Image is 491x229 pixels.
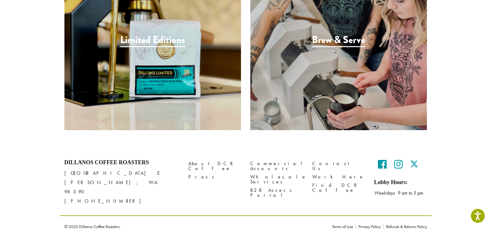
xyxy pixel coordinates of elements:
[312,159,365,173] a: Contact Us
[383,224,427,229] a: Refunds & Returns Policy
[356,224,383,229] a: Privacy Policy
[332,224,356,229] a: Terms of Use
[188,173,241,181] a: Press
[312,173,365,181] a: Work Here
[250,173,303,186] a: Wholesale Services
[64,224,323,229] p: © 2025 Dillanos Coffee Roasters.
[374,190,423,196] em: Weekdays 9 am to 5 pm
[64,159,179,166] h4: Dillanos Coffee Roasters
[374,179,427,186] h5: Lobby Hours:
[250,186,303,199] a: B2B Access Portal
[312,181,365,194] a: Find DCR Coffee
[64,169,179,206] p: [GEOGRAPHIC_DATA] E [PERSON_NAME], WA 98390 [PHONE_NUMBER]
[188,159,241,173] a: About DCR Coffee
[250,159,303,173] a: Commercial Accounts
[312,34,365,47] h3: Brew & Serve
[120,34,185,47] h3: Limited Editions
